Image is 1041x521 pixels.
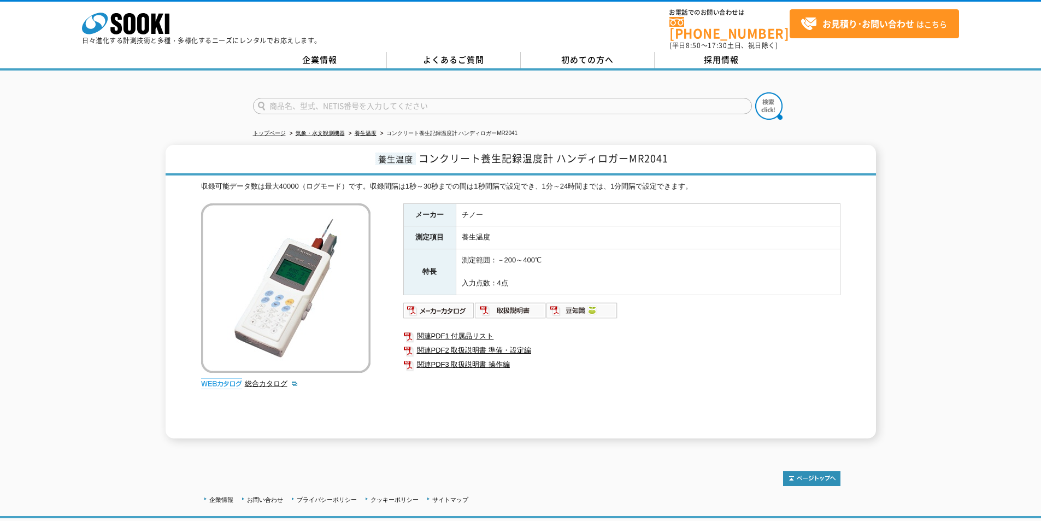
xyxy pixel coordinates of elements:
[475,302,546,319] img: 取扱説明書
[546,309,618,317] a: 豆知識
[403,343,840,358] a: 関連PDF2 取扱説明書 準備・設定編
[419,151,668,166] span: コンクリート養生記録温度計 ハンディロガーMR2041
[432,496,468,503] a: サイトマップ
[403,203,456,226] th: メーカー
[387,52,521,68] a: よくあるご質問
[669,9,790,16] span: お電話でのお問い合わせは
[708,40,727,50] span: 17:30
[355,130,377,136] a: 養生温度
[403,226,456,249] th: 測定項目
[370,496,419,503] a: クッキーポリシー
[297,496,357,503] a: プライバシーポリシー
[456,226,840,249] td: 養生温度
[790,9,959,38] a: お見積り･お問い合わせはこちら
[561,54,614,66] span: 初めての方へ
[296,130,345,136] a: 気象・水文観測機器
[686,40,701,50] span: 8:50
[253,52,387,68] a: 企業情報
[403,249,456,295] th: 特長
[201,181,840,192] div: 収録可能データ数は最大40000（ログモード）です。収録間隔は1秒～30秒までの間は1秒間隔で設定でき、1分～24時間までは、1分間隔で設定できます。
[546,302,618,319] img: 豆知識
[456,203,840,226] td: チノー
[201,203,370,373] img: コンクリート養生記録温度計 ハンディロガーMR2041
[247,496,283,503] a: お問い合わせ
[253,98,752,114] input: 商品名、型式、NETIS番号を入力してください
[783,471,840,486] img: トップページへ
[375,153,416,165] span: 養生温度
[669,40,778,50] span: (平日 ～ 土日、祝日除く)
[655,52,789,68] a: 採用情報
[755,92,783,120] img: btn_search.png
[82,37,321,44] p: 日々進化する計測技術と多種・多様化するニーズにレンタルでお応えします。
[378,128,518,139] li: コンクリート養生記録温度計 ハンディロガーMR2041
[253,130,286,136] a: トップページ
[669,17,790,39] a: [PHONE_NUMBER]
[403,302,475,319] img: メーカーカタログ
[209,496,233,503] a: 企業情報
[801,16,947,32] span: はこちら
[403,309,475,317] a: メーカーカタログ
[403,358,840,372] a: 関連PDF3 取扱説明書 操作編
[521,52,655,68] a: 初めての方へ
[822,17,914,30] strong: お見積り･お問い合わせ
[456,249,840,295] td: 測定範囲：－200～400℃ 入力点数：4点
[245,379,298,388] a: 総合カタログ
[403,329,840,343] a: 関連PDF1 付属品リスト
[475,309,546,317] a: 取扱説明書
[201,378,242,389] img: webカタログ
